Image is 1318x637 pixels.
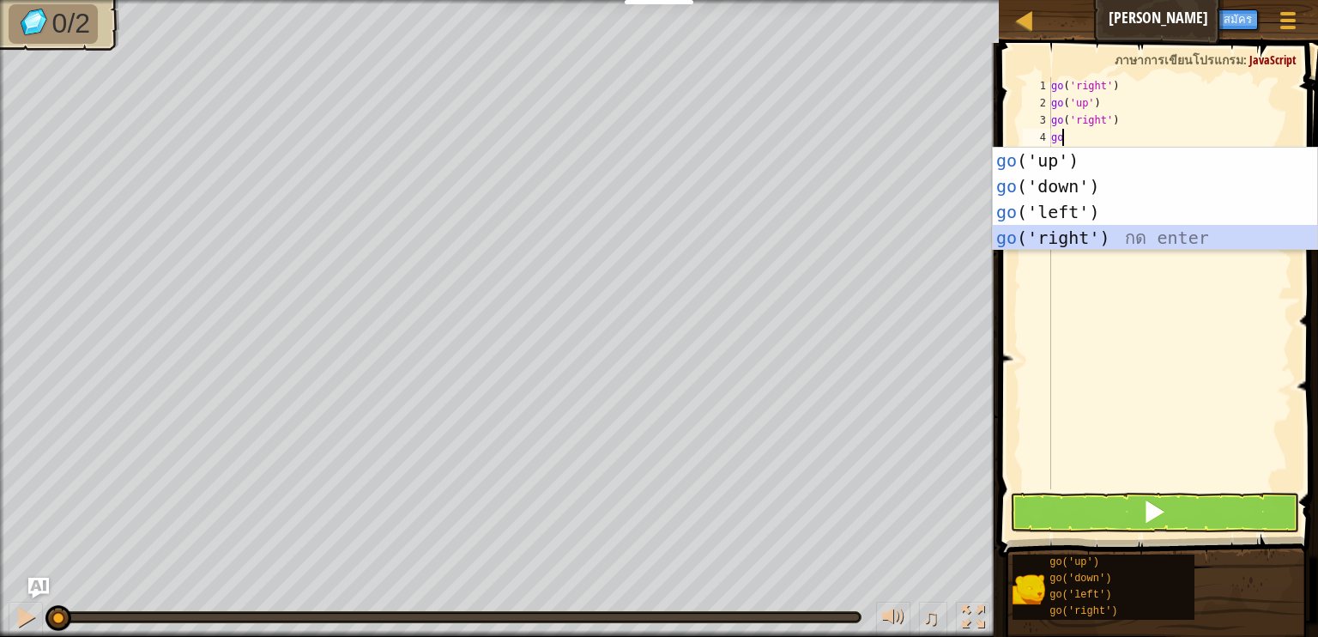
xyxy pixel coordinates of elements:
div: 1 [1023,77,1051,94]
button: สมัคร [1218,9,1258,30]
button: กด Shift+Enter: เรียกใช้โค้ดปัจจุบัน [1010,493,1300,532]
div: 3 [1023,112,1051,129]
span: ภาษาการเขียนโปรแกรม [1115,52,1243,68]
button: Ask AI [1163,3,1209,35]
span: 0/2 [52,8,90,39]
button: ปรับระดับเสียง [876,602,910,637]
span: go('up') [1049,556,1099,568]
span: : [1243,52,1249,68]
button: สลับเป็นเต็มจอ [956,602,990,637]
span: JavaScript [1249,52,1297,68]
span: ♫ [922,604,940,630]
div: 4 [1023,129,1051,146]
span: go('left') [1049,589,1111,601]
img: portrait.png [1013,573,1045,605]
span: go('down') [1049,573,1111,585]
button: ♫ [919,602,948,637]
span: go('right') [1049,605,1117,617]
button: แสดงเมนูเกมส์ [1267,3,1309,44]
div: 2 [1023,94,1051,112]
span: Ask AI [1171,9,1200,26]
div: 5 [1023,146,1051,163]
button: Ask AI [28,578,49,598]
li: เก็บอัญมณี [9,4,98,44]
button: Ctrl + P: Pause [9,602,43,637]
